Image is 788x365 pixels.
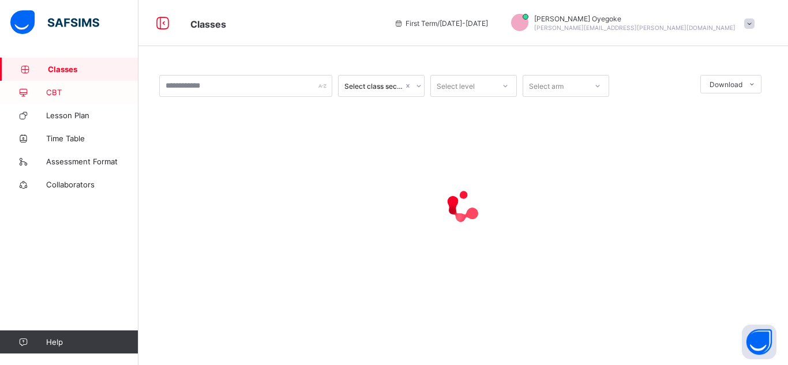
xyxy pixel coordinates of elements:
[534,24,736,31] span: [PERSON_NAME][EMAIL_ADDRESS][PERSON_NAME][DOMAIN_NAME]
[394,19,488,28] span: session/term information
[46,157,138,166] span: Assessment Format
[710,80,742,89] span: Download
[10,10,99,35] img: safsims
[190,18,226,30] span: Classes
[500,14,760,33] div: OlusegunOyegoke
[742,325,776,359] button: Open asap
[534,14,736,23] span: [PERSON_NAME] Oyegoke
[48,65,138,74] span: Classes
[46,111,138,120] span: Lesson Plan
[344,82,403,91] div: Select class section
[46,88,138,97] span: CBT
[529,75,564,97] div: Select arm
[46,134,138,143] span: Time Table
[46,337,138,347] span: Help
[46,180,138,189] span: Collaborators
[437,75,475,97] div: Select level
